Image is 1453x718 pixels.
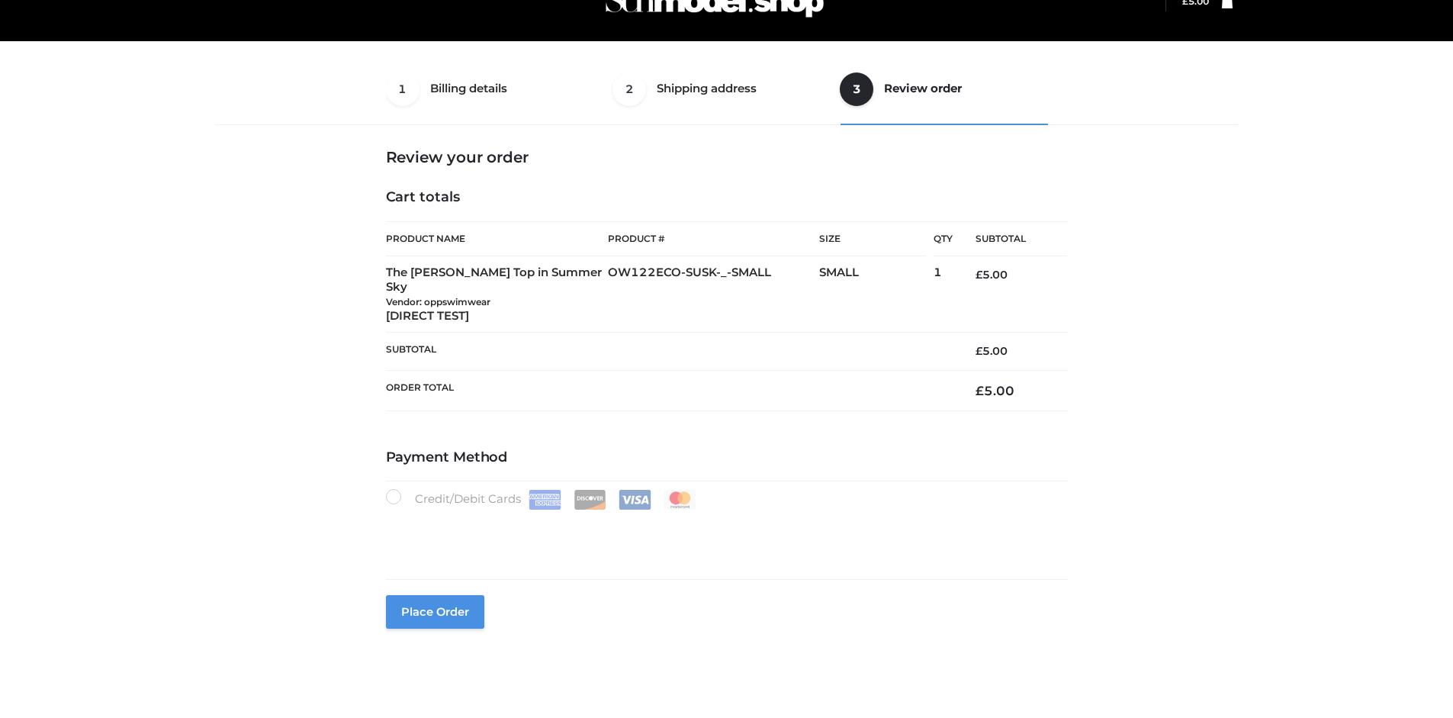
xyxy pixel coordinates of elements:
td: OW122ECO-SUSK-_-SMALL [608,256,819,333]
span: £ [976,268,982,282]
img: Mastercard [664,490,696,510]
span: £ [976,383,984,398]
th: Subtotal [953,222,1067,256]
th: Size [819,222,926,256]
button: Place order [386,595,484,629]
span: £ [976,344,982,358]
iframe: Secure payment input frame [383,507,1065,562]
h3: Review your order [386,148,1068,166]
bdi: 5.00 [976,268,1008,282]
img: Visa [619,490,651,510]
img: Amex [529,490,561,510]
th: Product Name [386,221,609,256]
td: SMALL [819,256,934,333]
h4: Cart totals [386,189,1068,206]
small: Vendor: oppswimwear [386,296,490,307]
h4: Payment Method [386,449,1068,466]
th: Order Total [386,370,953,411]
td: The [PERSON_NAME] Top in Summer Sky [DIRECT TEST] [386,256,609,333]
label: Credit/Debit Cards [386,489,698,510]
bdi: 5.00 [976,383,1014,398]
bdi: 5.00 [976,344,1008,358]
th: Qty [934,221,953,256]
th: Product # [608,221,819,256]
td: 1 [934,256,953,333]
img: Discover [574,490,606,510]
th: Subtotal [386,333,953,370]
